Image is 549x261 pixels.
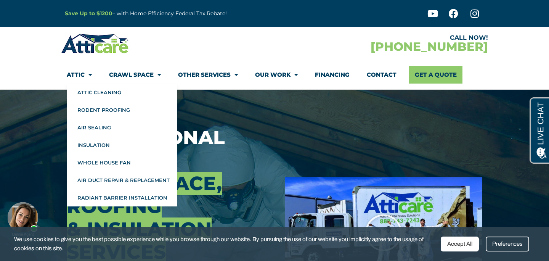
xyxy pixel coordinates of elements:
[67,66,482,84] nav: Menu
[178,66,238,84] a: Other Services
[274,35,488,41] div: CALL NOW!
[67,84,177,206] ul: Attic
[67,101,177,119] a: Rodent Proofing
[67,154,177,171] a: Whole House Fan
[367,66,396,84] a: Contact
[19,6,61,16] span: Opens a chat window
[109,66,161,84] a: Crawl Space
[67,84,177,101] a: Attic Cleaning
[4,200,42,238] iframe: Chat Invitation
[65,10,112,17] a: Save Up to $1200
[14,235,435,253] span: We use cookies to give you the best possible experience while you browse through our website. By ...
[486,237,529,251] div: Preferences
[67,119,177,136] a: Air Sealing
[67,66,92,84] a: Attic
[364,214,403,252] div: Play Video
[255,66,298,84] a: Our Work
[65,9,312,18] p: – with Home Efficiency Federal Tax Rebate!
[67,189,177,206] a: Radiant Barrier Installation
[315,66,350,84] a: Financing
[67,171,177,189] a: Air Duct Repair & Replacement
[67,136,177,154] a: Insulation
[409,66,462,84] a: Get A Quote
[441,237,479,251] div: Accept All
